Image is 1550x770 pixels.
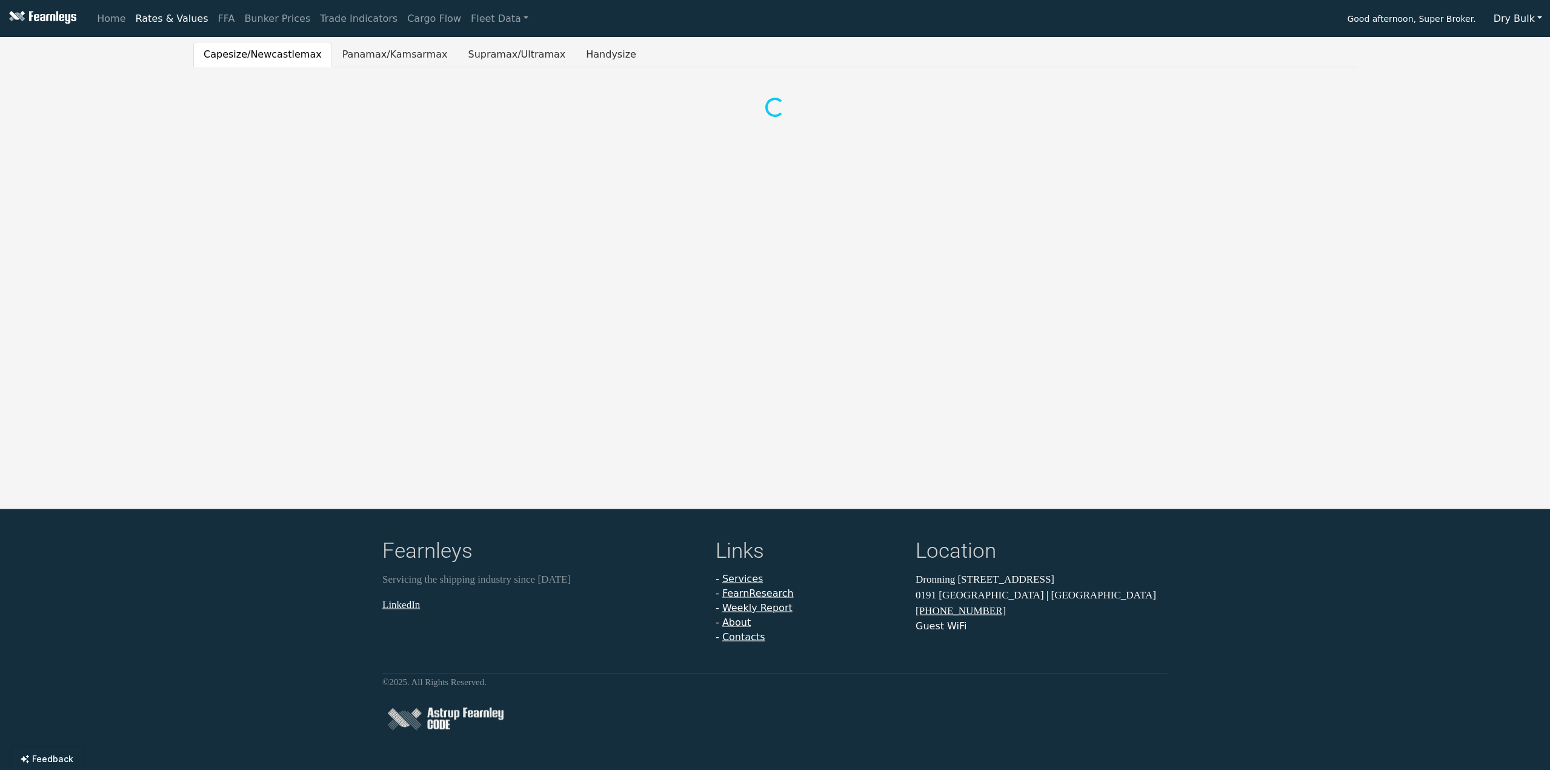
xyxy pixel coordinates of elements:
a: FearnResearch [722,588,794,599]
button: Handysize [576,42,647,67]
a: [PHONE_NUMBER] [916,605,1006,617]
p: Servicing the shipping industry since [DATE] [382,572,701,588]
a: Bunker Prices [239,7,315,31]
button: Supramax/Ultramax [457,42,576,67]
p: 0191 [GEOGRAPHIC_DATA] | [GEOGRAPHIC_DATA] [916,587,1168,603]
button: Guest WiFi [916,619,966,634]
small: © 2025 . All Rights Reserved. [382,677,487,687]
a: Trade Indicators [315,7,402,31]
button: Panamax/Kamsarmax [332,42,458,67]
a: Services [722,573,763,584]
a: Fleet Data [466,7,533,31]
h4: Fearnleys [382,538,701,567]
a: Contacts [722,631,765,643]
p: Dronning [STREET_ADDRESS] [916,572,1168,588]
a: LinkedIn [382,598,420,610]
a: FFA [213,7,240,31]
li: - [716,615,901,630]
a: Rates & Values [131,7,213,31]
li: - [716,601,901,615]
a: Home [92,7,130,31]
button: Dry Bulk [1486,7,1550,30]
a: About [722,617,751,628]
h4: Links [716,538,901,567]
a: Weekly Report [722,602,793,614]
li: - [716,630,901,644]
li: - [716,572,901,586]
span: Good afternoon, Super Broker. [1347,10,1475,30]
img: Fearnleys Logo [6,11,76,26]
li: - [716,586,901,601]
h4: Location [916,538,1168,567]
button: Capesize/Newcastlemax [193,42,332,67]
a: Cargo Flow [402,7,466,31]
